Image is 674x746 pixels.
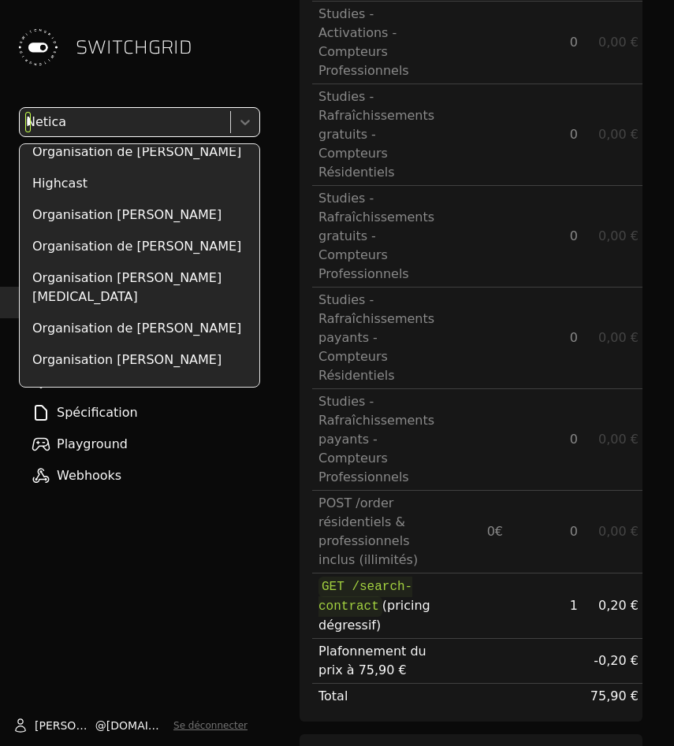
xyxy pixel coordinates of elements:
span: 0 [570,524,578,539]
div: Studies - Rafraîchissements gratuits - Compteurs Résidentiels [318,87,434,182]
div: Highcast [23,168,256,199]
div: Organisation de [PERSON_NAME] [23,136,256,168]
span: [DOMAIN_NAME] [106,718,167,733]
span: 0 [570,432,578,447]
span: 0 [570,35,578,50]
div: Organisation [PERSON_NAME][MEDICAL_DATA] [23,262,256,313]
span: 0 € [487,524,503,539]
span: 0 [570,330,578,345]
span: SWITCHGRID [76,35,192,60]
span: 0,00 € [598,330,639,345]
span: 0,00 € [598,432,639,447]
div: (pricing dégressif) [318,577,434,635]
img: Switchgrid Logo [13,22,63,72]
div: Organisation de [PERSON_NAME] [23,231,256,262]
span: -0,20 € [594,653,639,668]
div: POST /order résidentiels & professionnels inclus (illimités) [318,494,434,570]
div: Organisation [PERSON_NAME] [23,376,256,407]
span: @ [95,718,106,733]
div: Organisation [PERSON_NAME] [23,344,256,376]
span: 1 [570,598,578,613]
span: 0,00 € [598,228,639,243]
button: Se déconnecter [173,719,248,732]
div: Studies - Rafraîchissements gratuits - Compteurs Professionnels [318,189,434,284]
div: Organisation [PERSON_NAME] [23,199,256,231]
div: Studies - Activations - Compteurs Professionnels [318,5,434,80]
code: GET /search-contract [318,577,412,617]
div: Studies - Rafraîchissements payants - Compteurs Professionnels [318,392,434,487]
div: Studies - Rafraîchissements payants - Compteurs Résidentiels [318,291,434,385]
span: 0,20 € [598,598,639,613]
span: 0,00 € [598,35,639,50]
span: [PERSON_NAME] [35,718,95,733]
span: 0 [570,127,578,142]
span: Total [318,688,348,703]
span: 0,00 € [598,127,639,142]
span: 0,00 € [598,524,639,539]
div: Organisation de [PERSON_NAME] [23,313,256,344]
span: 0 [570,228,578,243]
span: 75,90 € [590,688,639,703]
div: Plafonnement du prix à 75,90 € [318,642,434,680]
